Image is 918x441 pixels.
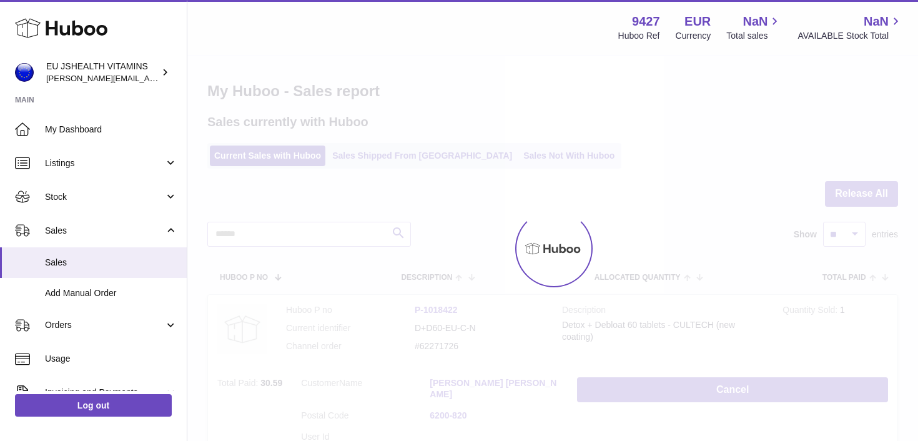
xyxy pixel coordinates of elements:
span: Listings [45,157,164,169]
a: NaN Total sales [726,13,782,42]
span: Sales [45,257,177,269]
span: Usage [45,353,177,365]
span: NaN [743,13,767,30]
div: Huboo Ref [618,30,660,42]
span: Sales [45,225,164,237]
strong: EUR [684,13,711,30]
strong: 9427 [632,13,660,30]
span: My Dashboard [45,124,177,136]
span: Orders [45,319,164,331]
a: NaN AVAILABLE Stock Total [797,13,903,42]
img: laura@jessicasepel.com [15,63,34,82]
span: Invoicing and Payments [45,387,164,399]
span: NaN [864,13,889,30]
div: EU JSHEALTH VITAMINS [46,61,159,84]
a: Log out [15,394,172,417]
span: [PERSON_NAME][EMAIL_ADDRESS][DOMAIN_NAME] [46,73,250,83]
span: Add Manual Order [45,287,177,299]
span: Stock [45,191,164,203]
span: AVAILABLE Stock Total [797,30,903,42]
div: Currency [676,30,711,42]
span: Total sales [726,30,782,42]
